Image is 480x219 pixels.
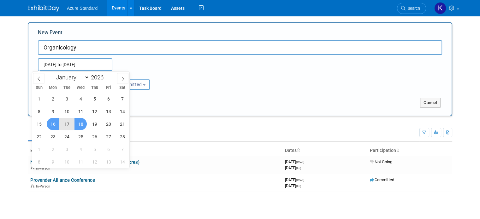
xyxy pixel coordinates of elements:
[285,177,306,182] span: [DATE]
[61,105,73,118] span: February 10, 2026
[296,160,304,164] span: (Wed)
[31,166,34,170] img: In-Person Event
[61,143,73,155] span: March 3, 2026
[285,183,301,188] span: [DATE]
[74,118,87,130] span: February 18, 2026
[102,86,116,90] span: Fri
[305,177,306,182] span: -
[102,93,115,105] span: February 6, 2026
[116,130,128,143] span: February 28, 2026
[30,159,139,165] a: NACS (National Association of Convenience Stores)
[88,130,101,143] span: February 26, 2026
[396,148,399,153] a: Sort by Participation Type
[46,86,60,90] span: Mon
[88,93,101,105] span: February 5, 2026
[33,130,45,143] span: February 22, 2026
[102,143,115,155] span: March 6, 2026
[28,128,63,140] a: Upcoming2
[116,156,128,168] span: March 14, 2026
[33,143,45,155] span: March 1, 2026
[88,156,101,168] span: March 12, 2026
[47,93,59,105] span: February 2, 2026
[38,40,442,55] input: Name of Trade Show / Conference
[47,130,59,143] span: February 23, 2026
[30,177,95,183] a: Provender Alliance Conference
[296,178,304,182] span: (Wed)
[47,118,59,130] span: February 16, 2026
[33,156,45,168] span: March 8, 2026
[367,145,452,156] th: Participation
[36,184,52,188] span: In-Person
[47,156,59,168] span: March 9, 2026
[116,143,128,155] span: March 7, 2026
[74,130,87,143] span: February 25, 2026
[116,93,128,105] span: February 7, 2026
[38,58,112,71] input: Start Date - End Date
[61,118,73,130] span: February 17, 2026
[74,93,87,105] span: February 4, 2026
[305,159,306,164] span: -
[32,86,46,90] span: Sun
[420,98,441,108] button: Cancel
[67,6,98,11] span: Azure Standard
[60,86,74,90] span: Tue
[74,86,88,90] span: Wed
[74,105,87,118] span: February 11, 2026
[31,184,34,187] img: In-Person Event
[74,143,87,155] span: March 4, 2026
[61,130,73,143] span: February 24, 2026
[88,105,101,118] span: February 12, 2026
[61,93,73,105] span: February 3, 2026
[102,156,115,168] span: March 13, 2026
[370,177,394,182] span: Committed
[53,73,89,81] select: Month
[370,159,392,164] span: Not Going
[89,74,108,81] input: Year
[102,130,115,143] span: February 27, 2026
[33,93,45,105] span: February 1, 2026
[297,148,300,153] a: Sort by Start Date
[88,143,101,155] span: March 5, 2026
[296,184,301,188] span: (Fri)
[38,29,62,39] label: New Event
[282,145,367,156] th: Dates
[102,118,115,130] span: February 20, 2026
[116,86,129,90] span: Sat
[406,6,420,11] span: Search
[285,159,306,164] span: [DATE]
[38,71,98,79] div: Attendance / Format:
[33,105,45,118] span: February 8, 2026
[88,118,101,130] span: February 19, 2026
[28,5,59,12] img: ExhibitDay
[285,165,301,170] span: [DATE]
[61,156,73,168] span: March 10, 2026
[33,118,45,130] span: February 15, 2026
[102,105,115,118] span: February 13, 2026
[88,86,102,90] span: Thu
[116,105,128,118] span: February 14, 2026
[36,166,52,170] span: In-Person
[296,166,301,170] span: (Fri)
[107,71,167,79] div: Participation:
[47,143,59,155] span: March 2, 2026
[47,105,59,118] span: February 9, 2026
[397,3,426,14] a: Search
[434,2,446,14] img: Karlee Henderson
[28,145,282,156] th: Event
[116,118,128,130] span: February 21, 2026
[74,156,87,168] span: March 11, 2026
